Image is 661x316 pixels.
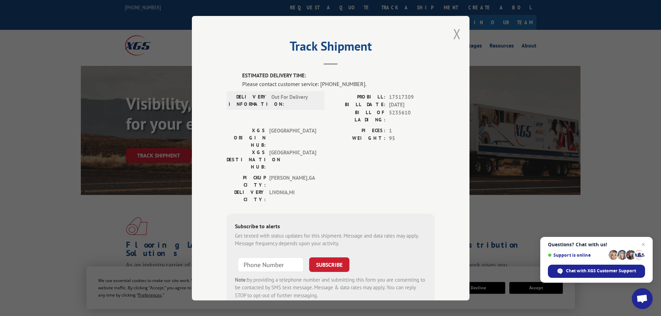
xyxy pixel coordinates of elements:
div: Subscribe to alerts [235,222,426,232]
span: 17517309 [389,93,435,101]
span: Close chat [639,240,647,249]
label: PROBILL: [331,93,385,101]
div: Get texted with status updates for this shipment. Message and data rates may apply. Message frequ... [235,232,426,247]
div: Please contact customer service: [PHONE_NUMBER]. [242,79,435,88]
label: DELIVERY INFORMATION: [229,93,268,108]
span: [GEOGRAPHIC_DATA] [269,127,316,148]
button: Close modal [453,25,461,43]
span: LIVONIA , MI [269,188,316,203]
span: [GEOGRAPHIC_DATA] [269,148,316,170]
span: [PERSON_NAME] , GA [269,174,316,188]
h2: Track Shipment [227,41,435,54]
span: Out For Delivery [271,93,318,108]
label: PIECES: [331,127,385,135]
input: Phone Number [238,257,304,272]
label: XGS ORIGIN HUB: [227,127,266,148]
label: XGS DESTINATION HUB: [227,148,266,170]
label: BILL DATE: [331,101,385,109]
span: 95 [389,135,435,143]
span: 5235610 [389,109,435,123]
label: PICKUP CITY: [227,174,266,188]
strong: Note: [235,276,247,283]
span: Questions? Chat with us! [548,242,645,247]
label: DELIVERY CITY: [227,188,266,203]
div: Chat with XGS Customer Support [548,265,645,278]
label: WEIGHT: [331,135,385,143]
button: SUBSCRIBE [309,257,349,272]
span: [DATE] [389,101,435,109]
span: Support is online [548,253,606,258]
div: Open chat [632,288,653,309]
div: by providing a telephone number and submitting this form you are consenting to be contacted by SM... [235,276,426,299]
label: BILL OF LADING: [331,109,385,123]
label: ESTIMATED DELIVERY TIME: [242,72,435,80]
span: Chat with XGS Customer Support [566,268,636,274]
span: 1 [389,127,435,135]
